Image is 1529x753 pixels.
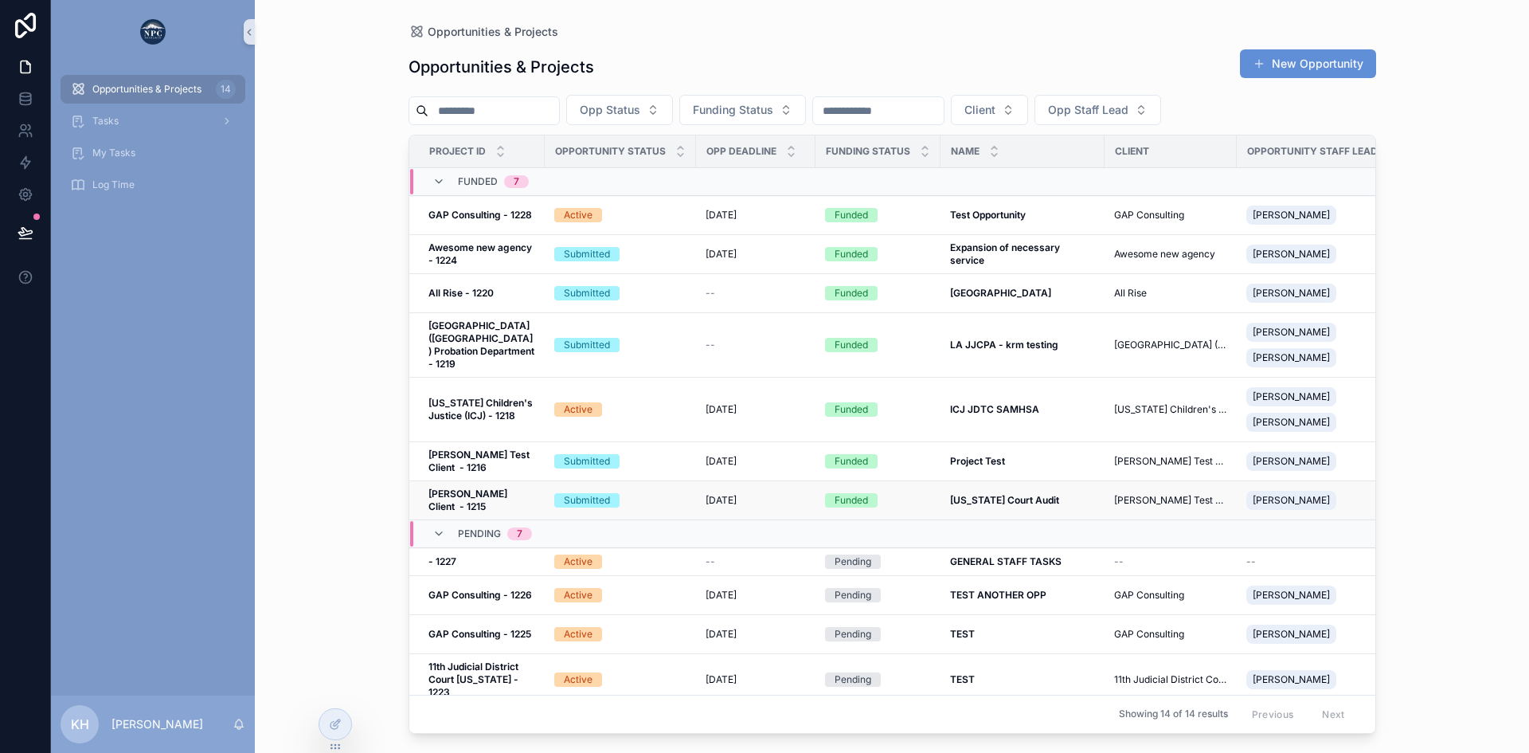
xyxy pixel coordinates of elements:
[950,673,975,685] strong: TEST
[1253,455,1330,468] span: [PERSON_NAME]
[825,402,931,417] a: Funded
[950,403,1039,415] strong: ICJ JDTC SAMHSA
[564,454,610,469] div: Submitted
[1034,95,1161,125] button: Select Button
[1253,209,1330,222] span: [PERSON_NAME]
[1114,248,1227,261] a: Awesome new agency
[835,454,868,469] div: Funded
[428,24,558,40] span: Opportunities & Projects
[951,145,980,158] span: Name
[706,209,806,222] a: [DATE]
[458,175,498,188] span: Funded
[835,402,868,417] div: Funded
[1114,287,1147,300] span: All Rise
[1114,403,1227,416] span: [US_STATE] Children's Justice (ICJ)
[706,403,806,416] a: [DATE]
[835,338,868,352] div: Funded
[964,102,995,118] span: Client
[428,555,535,568] a: - 1227
[706,339,806,351] a: --
[679,95,806,125] button: Select Button
[1253,390,1330,403] span: [PERSON_NAME]
[1247,145,1378,158] span: Opportunity Staff Lead
[825,493,931,508] a: Funded
[61,107,245,135] a: Tasks
[429,145,486,158] span: Project ID
[706,287,806,300] a: --
[825,454,931,469] a: Funded
[428,661,535,699] a: 11th Judicial District Court [US_STATE] - 1223
[517,527,522,540] div: 7
[835,673,871,687] div: Pending
[428,320,537,370] strong: [GEOGRAPHIC_DATA] ([GEOGRAPHIC_DATA]) Probation Department - 1219
[458,527,501,540] span: Pending
[693,102,773,118] span: Funding Status
[1246,622,1378,647] a: [PERSON_NAME]
[554,208,686,222] a: Active
[706,455,737,468] span: [DATE]
[950,589,1046,601] strong: TEST ANOTHER OPP
[950,403,1095,416] a: ICJ JDTC SAMHSA
[1246,555,1378,568] a: --
[566,95,673,125] button: Select Button
[706,494,806,507] a: [DATE]
[564,208,592,222] div: Active
[950,589,1095,602] a: TEST ANOTHER OPP
[1246,384,1378,435] a: [PERSON_NAME][PERSON_NAME]
[825,286,931,300] a: Funded
[1114,339,1227,351] a: [GEOGRAPHIC_DATA] ([GEOGRAPHIC_DATA]) Probation Department
[428,628,531,640] strong: GAP Consulting - 1225
[1246,241,1378,267] a: [PERSON_NAME]
[950,241,1095,267] a: Expansion of necessary service
[1114,673,1227,686] a: 11th Judicial District Court [US_STATE]
[951,95,1028,125] button: Select Button
[1253,673,1330,686] span: [PERSON_NAME]
[1114,589,1184,602] span: GAP Consulting
[564,286,610,300] div: Submitted
[580,102,640,118] span: Opp Status
[1114,494,1227,507] a: [PERSON_NAME] Test Client
[826,145,910,158] span: Funding Status
[564,338,610,352] div: Submitted
[1048,102,1128,118] span: Opp Staff Lead
[1114,455,1227,468] a: [PERSON_NAME] Test Client
[706,628,737,641] span: [DATE]
[706,403,737,416] span: [DATE]
[825,338,931,352] a: Funded
[1253,494,1330,507] span: [PERSON_NAME]
[514,175,519,188] div: 7
[61,171,245,199] a: Log Time
[706,555,806,568] a: --
[950,628,1095,641] a: TEST
[706,589,737,602] span: [DATE]
[409,24,558,40] a: Opportunities & Projects
[428,397,535,422] strong: [US_STATE] Children's Justice (ICJ) - 1218
[564,673,592,687] div: Active
[1119,708,1228,721] span: Showing 14 of 14 results
[554,555,686,569] a: Active
[825,555,931,569] a: Pending
[950,339,1058,351] strong: LA JJCPA - krm testing
[1114,555,1124,568] span: --
[825,627,931,641] a: Pending
[1114,628,1227,641] a: GAP Consulting
[950,287,1051,299] strong: [GEOGRAPHIC_DATA]
[1246,202,1378,228] a: [PERSON_NAME]
[706,145,776,158] span: Opp Deadline
[555,145,666,158] span: Opportunity Status
[835,493,868,508] div: Funded
[706,673,806,686] a: [DATE]
[428,589,535,602] a: GAP Consulting - 1226
[706,589,806,602] a: [DATE]
[835,247,868,261] div: Funded
[1253,326,1330,339] span: [PERSON_NAME]
[706,209,737,222] span: [DATE]
[1253,351,1330,364] span: [PERSON_NAME]
[825,588,931,602] a: Pending
[92,115,119,127] span: Tasks
[950,555,1062,567] strong: GENERAL STAFF TASKS
[950,287,1095,300] a: [GEOGRAPHIC_DATA]
[428,555,456,567] strong: - 1227
[835,588,871,602] div: Pending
